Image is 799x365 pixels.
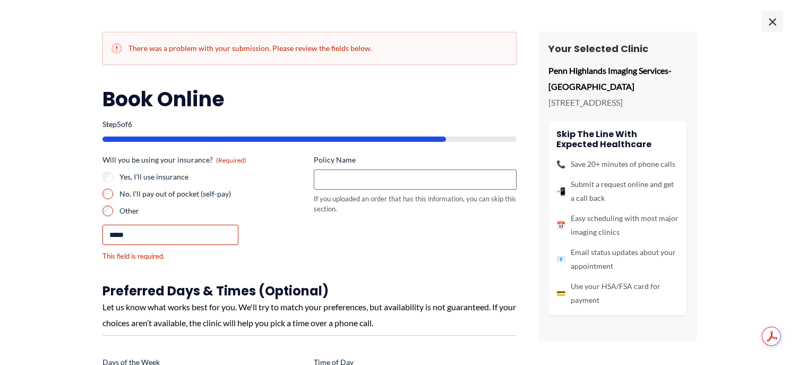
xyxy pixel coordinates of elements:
[117,120,121,129] span: 5
[128,120,132,129] span: 6
[556,157,678,171] li: Save 20+ minutes of phone calls
[548,43,686,55] h3: Your Selected Clinic
[556,157,565,171] span: 📞
[102,155,246,165] legend: Will you be using your insurance?
[119,172,305,182] label: Yes, I'll use insurance
[102,86,517,112] h2: Book Online
[102,225,238,245] input: Other Choice, please specify
[762,11,783,32] span: ×
[556,279,678,307] li: Use your HSA/FSA card for payment
[556,129,678,149] h4: Skip the line with Expected Healthcare
[556,211,678,239] li: Easy scheduling with most major imaging clinics
[111,43,508,54] h2: There was a problem with your submission. Please review the fields below.
[119,189,305,199] label: No, I'll pay out of pocket (self-pay)
[556,245,678,273] li: Email status updates about your appointment
[314,155,517,165] label: Policy Name
[102,251,305,261] div: This field is required.
[102,121,517,128] p: Step of
[556,218,565,232] span: 📅
[119,206,305,216] label: Other
[556,252,565,266] span: 📧
[314,194,517,214] div: If you uploaded an order that has this information, you can skip this section.
[216,156,246,164] span: (Required)
[556,184,565,198] span: 📲
[556,286,565,300] span: 💳
[102,299,517,330] div: Let us know what works best for you. We'll try to match your preferences, but availability is not...
[102,283,517,299] h3: Preferred Days & Times (Optional)
[548,63,686,94] p: Penn Highlands Imaging Services-[GEOGRAPHIC_DATA]
[556,177,678,205] li: Submit a request online and get a call back
[548,95,686,111] p: [STREET_ADDRESS]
